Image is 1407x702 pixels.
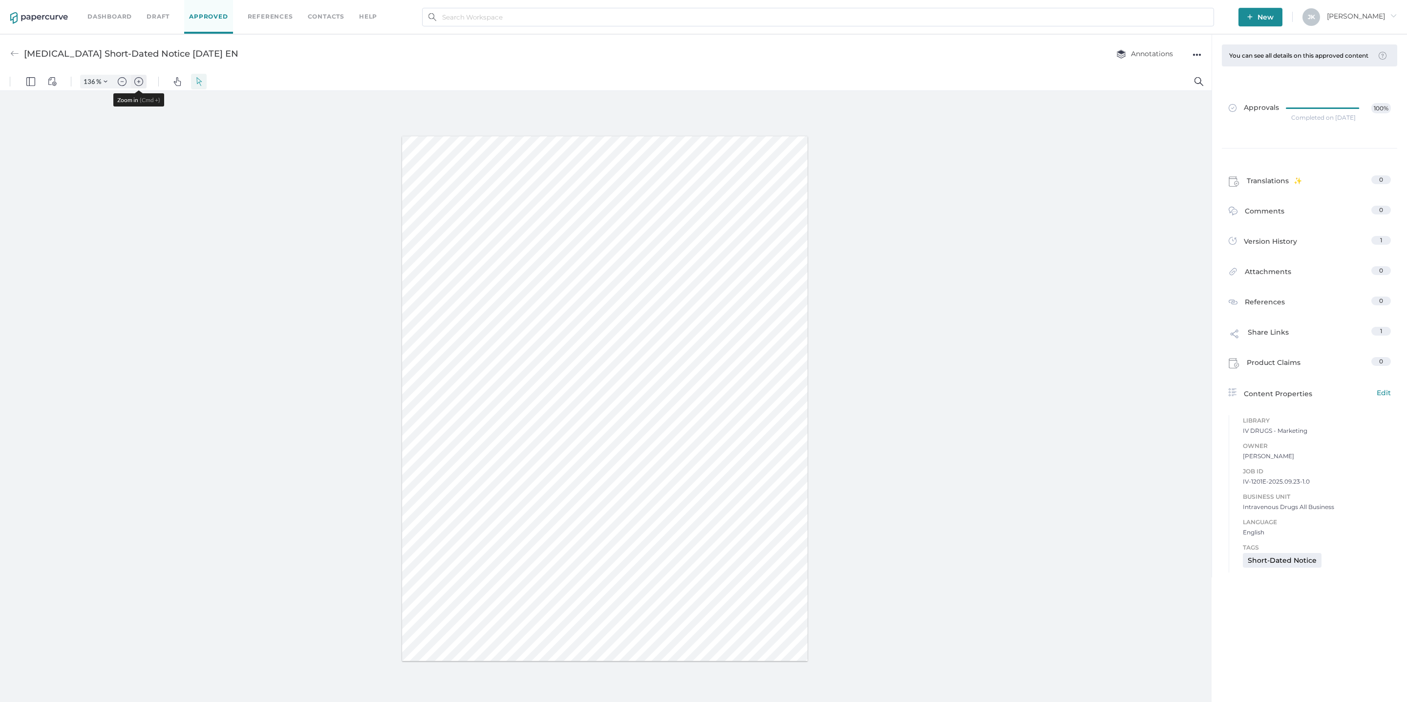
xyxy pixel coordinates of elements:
[1243,517,1391,528] span: Language
[1229,387,1391,399] div: Content Properties
[1379,267,1383,274] span: 0
[194,4,203,13] img: default-select.svg
[1238,8,1282,26] button: New
[1229,176,1239,187] img: claims-icon.71597b81.svg
[1229,388,1236,396] img: content-properties-icon.34d20aed.svg
[134,4,143,13] img: default-plus.svg
[1308,13,1315,21] span: J K
[1245,266,1291,281] span: Attachments
[1379,176,1383,183] span: 0
[1243,415,1391,426] span: Library
[1229,266,1391,281] a: Attachments0
[96,5,101,13] span: %
[422,8,1214,26] input: Search Workspace
[170,1,185,17] button: Pan
[1247,357,1300,372] span: Product Claims
[248,11,293,22] a: References
[1243,528,1391,537] span: English
[1229,357,1391,372] a: Product Claims0
[1244,236,1297,250] span: Version History
[1380,236,1382,244] span: 1
[1371,103,1390,113] span: 100%
[1245,206,1284,221] span: Comments
[1390,12,1397,19] i: arrow_right
[191,1,207,17] button: Select
[104,7,107,11] img: chevron.svg
[1247,175,1302,190] span: Translations
[1193,48,1201,62] div: ●●●
[1243,441,1391,451] span: Owner
[1243,466,1391,477] span: Job ID
[48,4,57,13] img: default-viewcontrols.svg
[1107,44,1183,63] button: Annotations
[1229,52,1374,59] div: You can see all details on this approved content
[147,11,170,22] a: Draft
[1379,52,1386,60] img: tooltip-default.0a89c667.svg
[1229,267,1237,278] img: attachments-icon.0dd0e375.svg
[1116,49,1173,58] span: Annotations
[140,23,160,31] span: (Cmd +)
[1247,14,1253,20] img: plus-white.e19ec114.svg
[1223,93,1397,131] a: Approvals100%
[1229,104,1236,112] img: approved-grey.341b8de9.svg
[1327,12,1397,21] span: [PERSON_NAME]
[1379,358,1383,365] span: 0
[428,13,436,21] img: search.bf03fe8b.svg
[1229,297,1391,309] a: References0
[1194,4,1203,13] img: default-magnifying-glass.svg
[1248,327,1289,345] span: Share Links
[1229,328,1240,342] img: share-link-icon.af96a55c.svg
[10,49,19,58] img: back-arrow-grey.72011ae3.svg
[24,44,238,63] div: [MEDICAL_DATA] Short-Dated Notice [DATE] EN
[1229,175,1391,190] a: Translations0
[10,12,68,24] img: papercurve-logo-colour.7244d18c.svg
[173,4,182,13] img: default-pan.svg
[1229,207,1237,218] img: comment-icon.4fbda5a2.svg
[1243,542,1383,553] span: Tags
[1116,49,1126,59] img: annotation-layers.cc6d0e6b.svg
[1191,1,1207,17] button: Search
[87,11,132,22] a: Dashboard
[1243,451,1391,461] span: [PERSON_NAME]
[1243,477,1391,487] span: IV-1201E-2025.09.23-1.0
[1229,103,1279,114] span: Approvals
[23,1,39,17] button: Panel
[44,1,60,17] button: View Controls
[131,2,147,16] button: Zoom in
[1379,297,1383,304] span: 0
[1243,502,1391,512] span: Intravenous Drugs All Business
[1229,237,1236,247] img: versions-icon.ee5af6b0.svg
[117,23,160,31] div: Zoom in
[359,11,377,22] div: help
[98,2,113,16] button: Zoom Controls
[1243,491,1391,502] span: Business Unit
[1377,387,1391,398] span: Edit
[118,4,127,13] img: default-minus.svg
[1229,206,1391,221] a: Comments0
[81,4,96,13] input: Set zoom
[1229,358,1239,369] img: claims-icon.71597b81.svg
[1243,553,1322,568] div: Short-Dated Notice
[1229,327,1391,345] a: Share Links1
[1229,387,1391,399] a: Content PropertiesEdit
[1229,298,1237,306] img: reference-icon.cd0ee6a9.svg
[1243,426,1391,436] span: IV DRUGS - Marketing
[114,2,130,16] button: Zoom out
[308,11,344,22] a: Contacts
[1229,236,1391,250] a: Version History1
[1380,327,1382,335] span: 1
[26,4,35,13] img: default-leftsidepanel.svg
[1247,8,1274,26] span: New
[1245,297,1285,309] span: References
[1379,206,1383,213] span: 0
